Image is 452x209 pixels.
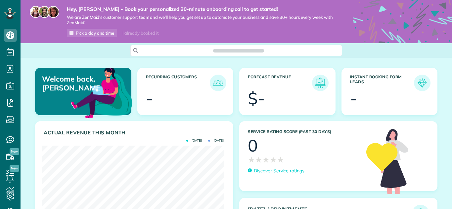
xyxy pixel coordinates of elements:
[248,90,265,107] div: $-
[314,76,327,89] img: icon_forecast_revenue-8c13a41c7ed35a8dcfafea3cbb826a0462acb37728057bba2d056411b612bbbe.png
[44,130,226,136] h3: Actual Revenue this month
[67,15,333,26] span: We are ZenMaid’s customer support team and we’ll help you get set up to automate your business an...
[248,167,304,174] a: Discover Service ratings
[67,6,333,13] strong: Hey, [PERSON_NAME] - Book your personalized 30-minute onboarding call to get started!
[248,75,312,91] h3: Forecast Revenue
[118,29,162,37] div: I already booked it
[67,29,117,37] a: Pick a day and time
[248,129,360,134] h3: Service Rating score (past 30 days)
[350,90,357,107] div: -
[69,60,134,124] img: dashboard_welcome-42a62b7d889689a78055ac9021e634bf52bae3f8056760290aed330b23ab8690.png
[146,90,153,107] div: -
[416,76,429,89] img: icon_form_leads-04211a6a04a5b2264e4ee56bc0799ec3eb69b7e499cbb523a139df1d13a81ae0.png
[350,75,414,91] h3: Instant Booking Form Leads
[211,76,225,89] img: icon_recurring_customers-cf858462ba22bcd05b5a5880d41d6543d210077de5bb9ebc9590e49fd87d84ed.png
[255,154,262,165] span: ★
[47,6,59,18] img: michelle-19f622bdf1676172e81f8f8fba1fb50e276960ebfe0243fe18214015130c80e4.jpg
[10,165,19,172] span: New
[248,154,255,165] span: ★
[146,75,210,91] h3: Recurring Customers
[248,137,258,154] div: 0
[38,6,50,18] img: jorge-587dff0eeaa6aab1f244e6dc62b8924c3b6ad411094392a53c71c6c4a576187d.jpg
[254,167,304,174] p: Discover Service ratings
[30,6,42,18] img: maria-72a9807cf96188c08ef61303f053569d2e2a8a1cde33d635c8a3ac13582a053d.jpg
[186,139,202,142] span: [DATE]
[270,154,277,165] span: ★
[42,75,100,92] p: Welcome back, [PERSON_NAME]!
[76,30,114,36] span: Pick a day and time
[10,148,19,155] span: New
[208,139,224,142] span: [DATE]
[262,154,270,165] span: ★
[277,154,284,165] span: ★
[220,47,257,54] span: Search ZenMaid…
